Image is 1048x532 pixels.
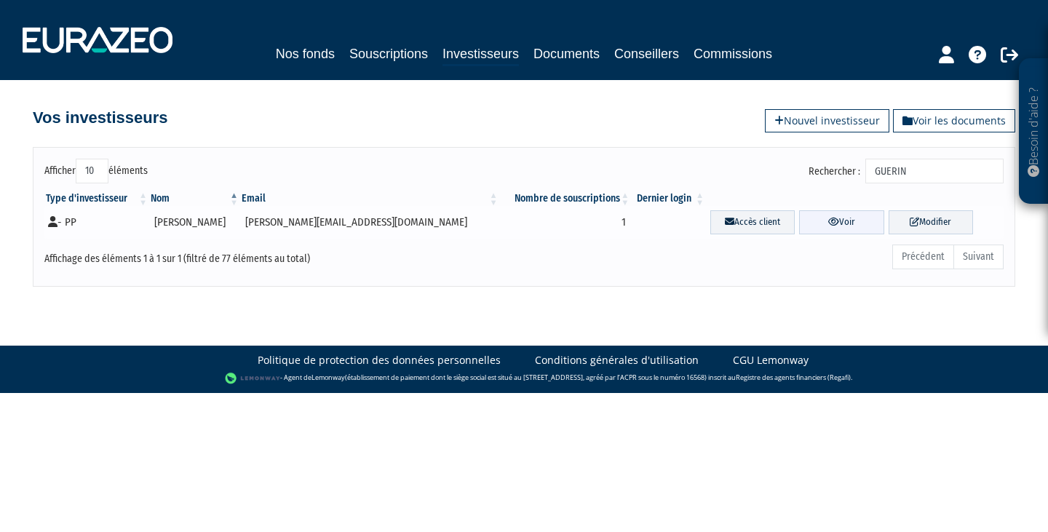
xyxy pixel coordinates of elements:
[706,191,1004,206] th: &nbsp;
[442,44,519,66] a: Investisseurs
[23,27,172,53] img: 1732889491-logotype_eurazeo_blanc_rvb.png
[15,371,1033,386] div: - Agent de (établissement de paiement dont le siège social est situé au [STREET_ADDRESS], agréé p...
[733,353,809,368] a: CGU Lemonway
[893,109,1015,132] a: Voir les documents
[809,159,1004,183] label: Rechercher :
[865,159,1004,183] input: Rechercher :
[225,371,281,386] img: logo-lemonway.png
[44,191,149,206] th: Type d'investisseur : activer pour trier la colonne par ordre croissant
[614,44,679,64] a: Conseillers
[240,191,499,206] th: Email : activer pour trier la colonne par ordre croissant
[631,191,706,206] th: Dernier login : activer pour trier la colonne par ordre croissant
[258,353,501,368] a: Politique de protection des données personnelles
[44,206,149,239] td: - PP
[533,44,600,64] a: Documents
[149,191,240,206] th: Nom : activer pour trier la colonne par ordre d&eacute;croissant
[499,191,631,206] th: Nombre de souscriptions : activer pour trier la colonne par ordre croissant
[349,44,428,64] a: Souscriptions
[33,109,167,127] h4: Vos investisseurs
[889,210,973,234] a: Modifier
[736,373,851,382] a: Registre des agents financiers (Regafi)
[799,210,884,234] a: Voir
[311,373,345,382] a: Lemonway
[535,353,699,368] a: Conditions générales d'utilisation
[240,206,499,239] td: [PERSON_NAME][EMAIL_ADDRESS][DOMAIN_NAME]
[276,44,335,64] a: Nos fonds
[149,206,240,239] td: [PERSON_NAME]
[1025,66,1042,197] p: Besoin d'aide ?
[44,159,148,183] label: Afficher éléments
[694,44,772,64] a: Commissions
[765,109,889,132] a: Nouvel investisseur
[76,159,108,183] select: Afficheréléments
[44,243,432,266] div: Affichage des éléments 1 à 1 sur 1 (filtré de 77 éléments au total)
[499,206,631,239] td: 1
[710,210,795,234] a: Accès client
